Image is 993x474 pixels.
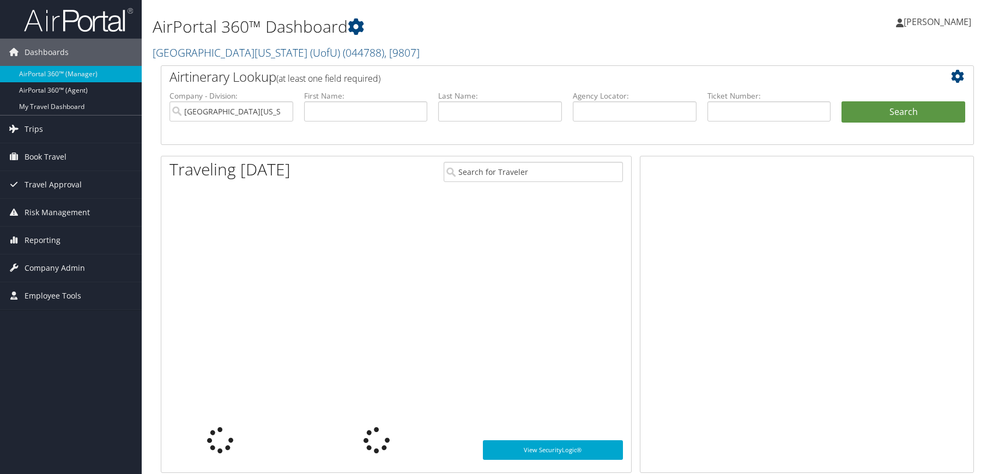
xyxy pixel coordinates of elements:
span: ( 044788 ) [343,45,384,60]
span: Company Admin [25,254,85,282]
img: airportal-logo.png [24,7,133,33]
span: Employee Tools [25,282,81,309]
span: Book Travel [25,143,66,171]
span: Risk Management [25,199,90,226]
span: (at least one field required) [276,72,380,84]
a: View SecurityLogic® [483,440,623,460]
h1: Traveling [DATE] [169,158,290,181]
label: First Name: [304,90,428,101]
label: Last Name: [438,90,562,101]
h1: AirPortal 360™ Dashboard [153,15,706,38]
input: Search for Traveler [444,162,623,182]
a: [PERSON_NAME] [896,5,982,38]
a: [GEOGRAPHIC_DATA][US_STATE] (UofU) [153,45,420,60]
h2: Airtinerary Lookup [169,68,898,86]
span: Travel Approval [25,171,82,198]
label: Agency Locator: [573,90,697,101]
span: , [ 9807 ] [384,45,420,60]
button: Search [841,101,965,123]
label: Ticket Number: [707,90,831,101]
label: Company - Division: [169,90,293,101]
span: Dashboards [25,39,69,66]
span: Trips [25,116,43,143]
span: Reporting [25,227,60,254]
span: [PERSON_NAME] [904,16,971,28]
